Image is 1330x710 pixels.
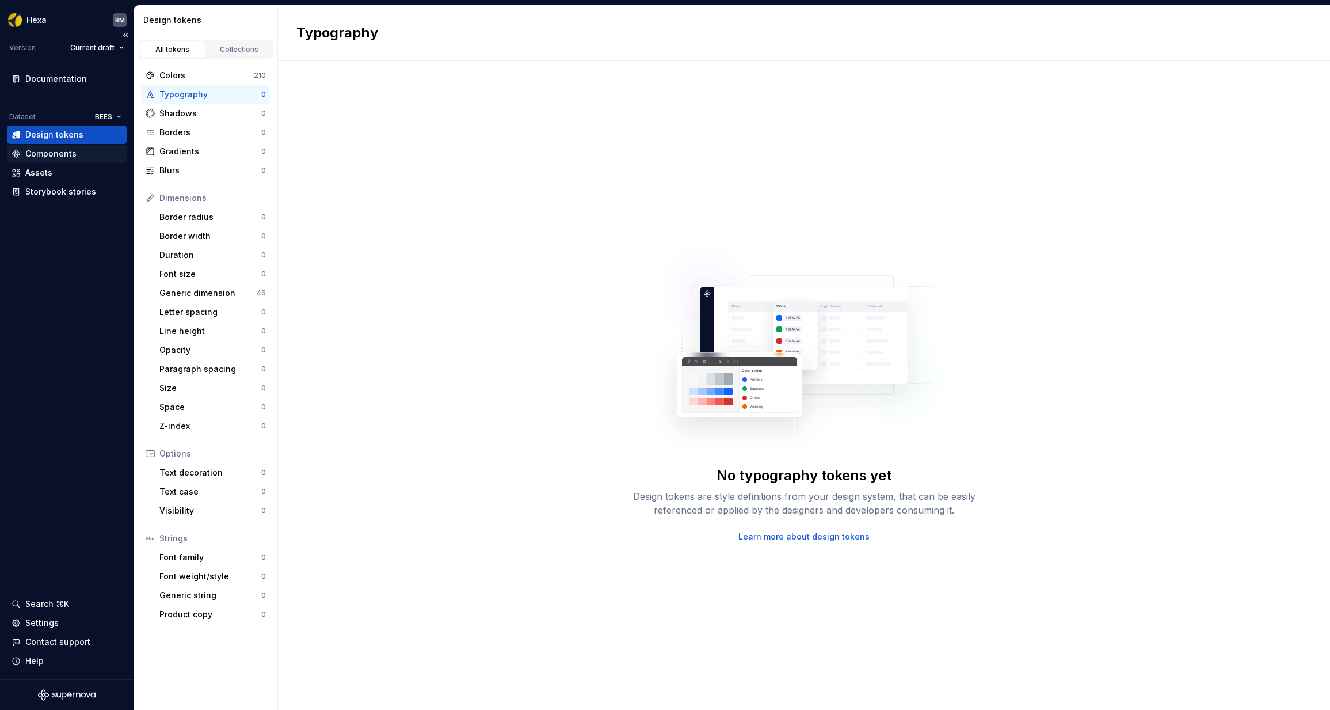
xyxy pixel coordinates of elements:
div: 0 [261,591,266,600]
div: 0 [261,128,266,137]
button: Collapse sidebar [117,27,134,43]
div: 0 [261,422,266,431]
div: 0 [261,487,266,496]
div: Assets [25,167,52,179]
button: Help [7,652,127,670]
span: BEES [95,112,112,122]
div: Settings [25,617,59,629]
div: 0 [261,147,266,156]
a: Documentation [7,70,127,88]
div: 0 [261,384,266,393]
div: Border width [159,230,261,242]
h2: Typography [296,24,378,42]
div: Contact support [25,636,90,648]
a: Borders0 [141,123,270,142]
div: Blurs [159,165,261,176]
a: Border width0 [155,227,270,245]
div: No typography tokens yet [717,466,891,485]
div: Generic dimension [159,287,257,299]
div: Font weight/style [159,571,261,582]
div: 0 [261,610,266,619]
a: Settings [7,614,127,632]
div: Font family [159,552,261,563]
a: Opacity0 [155,341,270,359]
button: Search ⌘K [7,595,127,613]
div: 0 [261,506,266,515]
img: a56d5fbf-f8ab-4a39-9705-6fc7187585ab.png [8,13,22,27]
a: Border radius0 [155,208,270,226]
a: Generic string0 [155,586,270,605]
div: Gradients [159,146,261,157]
a: Font size0 [155,265,270,283]
div: 0 [261,345,266,355]
div: Design tokens are style definitions from your design system, that can be easily referenced or app... [620,489,988,517]
div: Design tokens [143,14,273,26]
a: Gradients0 [141,142,270,161]
div: Help [25,655,44,667]
div: 0 [261,553,266,562]
div: Search ⌘K [25,598,69,610]
a: Storybook stories [7,183,127,201]
a: Product copy0 [155,605,270,624]
svg: Supernova Logo [38,689,96,701]
div: Font size [159,268,261,280]
div: Product copy [159,609,261,620]
div: 0 [261,250,266,260]
div: 0 [261,269,266,279]
div: RM [115,16,125,25]
a: Learn more about design tokens [738,531,870,542]
a: Font family0 [155,548,270,567]
a: Text decoration0 [155,464,270,482]
div: 0 [261,403,266,412]
div: Design tokens [25,129,83,141]
button: Contact support [7,633,127,651]
div: 0 [261,166,266,175]
a: Blurs0 [141,161,270,180]
div: Text case [159,486,261,498]
a: Paragraph spacing0 [155,360,270,378]
div: Text decoration [159,467,261,479]
div: Duration [159,249,261,261]
div: Collections [211,45,268,54]
a: Size0 [155,379,270,397]
a: Letter spacing0 [155,303,270,321]
div: 0 [261,326,266,336]
div: Line height [159,325,261,337]
div: Typography [159,89,261,100]
div: Dimensions [159,192,266,204]
div: 0 [261,572,266,581]
div: Options [159,448,266,460]
a: Space0 [155,398,270,416]
div: Space [159,401,261,413]
div: Hexa [26,14,47,26]
button: HexaRM [2,7,131,32]
div: Generic string [159,590,261,601]
div: Paragraph spacing [159,363,261,375]
div: Dataset [9,112,36,122]
a: Duration0 [155,246,270,264]
a: Font weight/style0 [155,567,270,586]
div: 0 [261,231,266,241]
a: Assets [7,164,127,182]
a: Typography0 [141,85,270,104]
div: Z-index [159,420,261,432]
a: Z-index0 [155,417,270,435]
div: 0 [261,365,266,374]
div: 0 [261,468,266,477]
div: Components [25,148,77,160]
div: Strings [159,533,266,544]
div: Shadows [159,108,261,119]
a: Line height0 [155,322,270,340]
div: 0 [261,307,266,317]
div: Version [9,43,36,52]
div: Visibility [159,505,261,517]
a: Generic dimension46 [155,284,270,302]
div: Documentation [25,73,87,85]
div: 0 [261,212,266,222]
button: BEES [90,109,127,125]
div: Storybook stories [25,186,96,198]
a: Components [7,145,127,163]
div: 0 [261,90,266,99]
div: All tokens [144,45,201,54]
